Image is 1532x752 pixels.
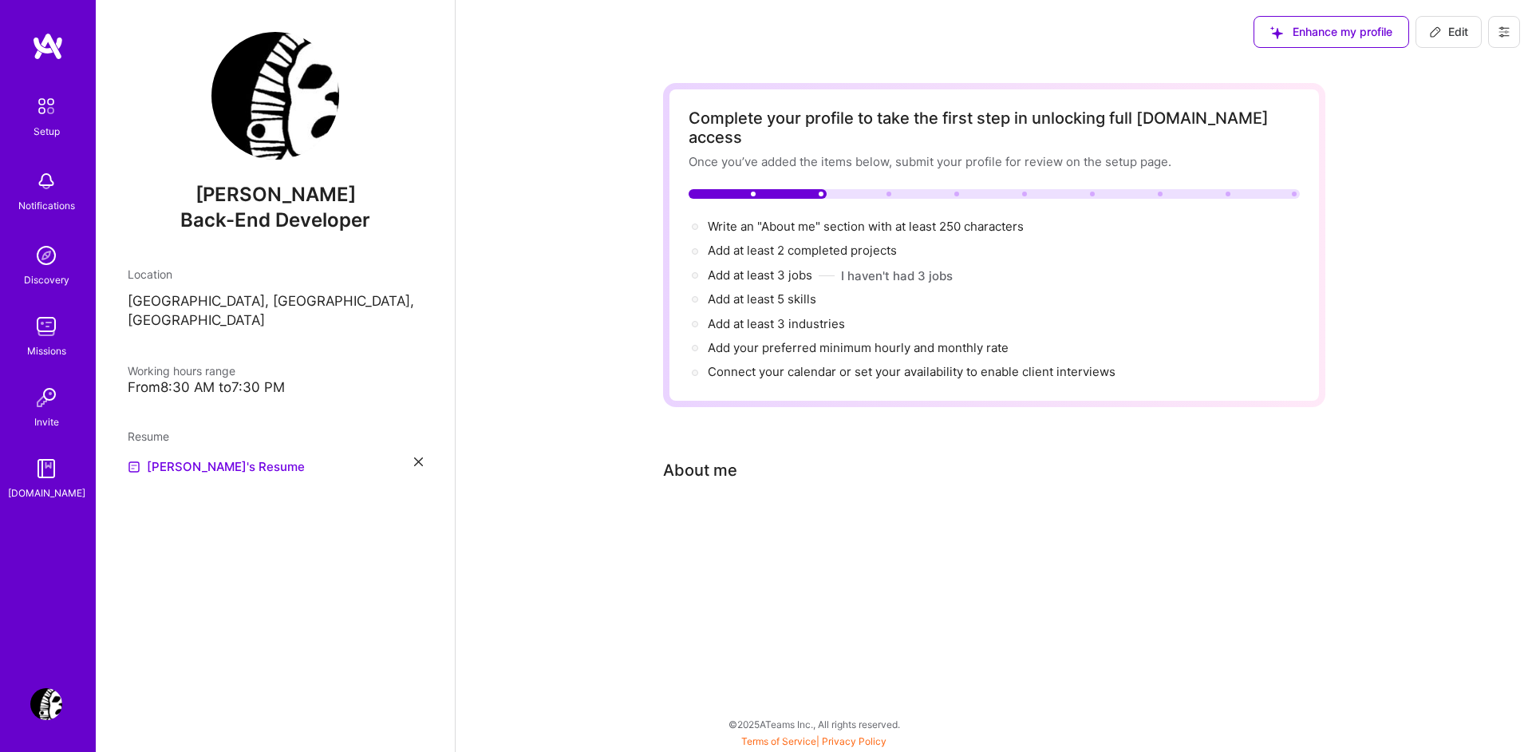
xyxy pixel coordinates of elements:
[708,364,1115,379] span: Connect your calendar or set your availability to enable client interviews
[741,735,886,747] span: |
[1254,16,1409,48] button: Enhance my profile
[1416,16,1482,48] button: Edit
[34,414,59,430] div: Invite
[30,165,62,197] img: bell
[30,311,62,342] img: teamwork
[689,109,1300,147] div: Complete your profile to take the first step in unlocking full [DOMAIN_NAME] access
[18,197,75,214] div: Notifications
[1429,24,1468,40] span: Edit
[180,208,370,232] span: Back-End Developer
[30,89,63,123] img: setup
[128,292,423,330] p: [GEOGRAPHIC_DATA], [GEOGRAPHIC_DATA], [GEOGRAPHIC_DATA]
[24,271,69,288] div: Discovery
[32,32,64,61] img: logo
[30,453,62,485] img: guide book
[8,485,85,501] div: [DOMAIN_NAME]
[128,457,305,477] a: [PERSON_NAME]'s Resume
[34,123,60,140] div: Setup
[708,219,1027,234] span: Write an "About me" section with at least 250 characters
[26,688,66,720] a: User Avatar
[822,735,886,747] a: Privacy Policy
[211,32,339,160] img: User Avatar
[128,183,423,207] span: [PERSON_NAME]
[708,316,845,331] span: Add at least 3 industries
[128,364,235,378] span: Working hours range
[841,267,953,284] button: I haven't had 3 jobs
[1270,24,1392,40] span: Enhance my profile
[708,243,897,258] span: Add at least 2 completed projects
[30,382,62,414] img: Invite
[689,153,1300,170] div: Once you’ve added the items below, submit your profile for review on the setup page.
[741,735,816,747] a: Terms of Service
[27,342,66,359] div: Missions
[30,239,62,271] img: discovery
[30,688,62,720] img: User Avatar
[96,704,1532,744] div: © 2025 ATeams Inc., All rights reserved.
[708,267,812,283] span: Add at least 3 jobs
[128,429,169,443] span: Resume
[708,291,816,307] span: Add at least 5 skills
[414,457,423,466] i: icon Close
[663,458,737,482] div: About me
[128,461,140,473] img: Resume
[1270,26,1283,39] i: icon SuggestedTeams
[128,266,423,283] div: Location
[128,379,423,396] div: From 8:30 AM to 7:30 PM
[708,340,1009,355] span: Add your preferred minimum hourly and monthly rate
